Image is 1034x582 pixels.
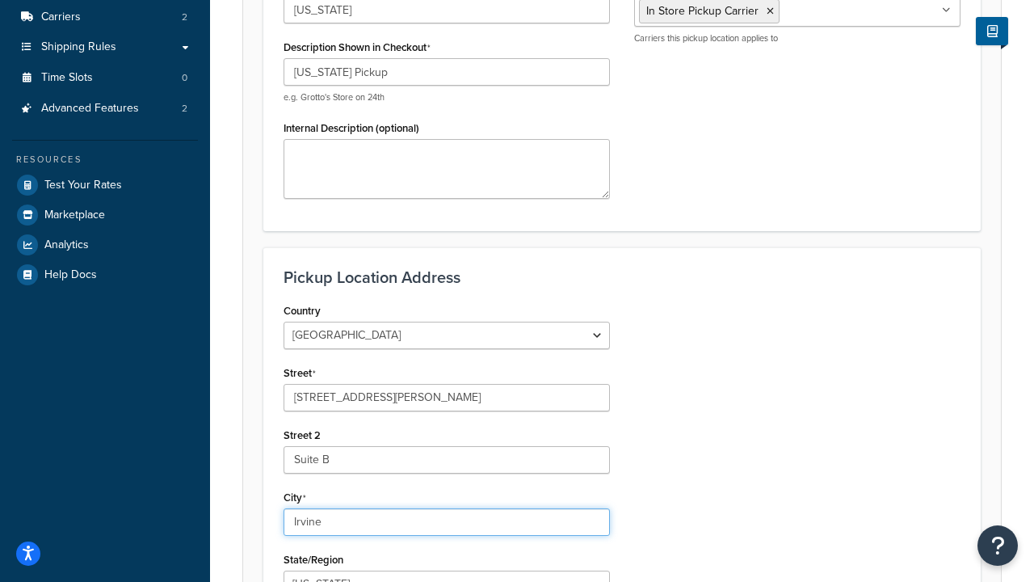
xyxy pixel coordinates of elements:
[12,32,198,62] a: Shipping Rules
[12,94,198,124] a: Advanced Features2
[12,2,198,32] a: Carriers2
[284,429,321,441] label: Street 2
[44,179,122,192] span: Test Your Rates
[41,40,116,54] span: Shipping Rules
[41,11,81,24] span: Carriers
[12,230,198,259] a: Analytics
[284,491,306,504] label: City
[284,367,316,380] label: Street
[44,209,105,222] span: Marketplace
[12,153,198,167] div: Resources
[182,71,187,85] span: 0
[12,260,198,289] a: Help Docs
[284,305,321,317] label: Country
[284,41,431,54] label: Description Shown in Checkout
[977,525,1018,566] button: Open Resource Center
[976,17,1008,45] button: Show Help Docs
[634,32,960,44] p: Carriers this pickup location applies to
[182,11,187,24] span: 2
[284,268,960,286] h3: Pickup Location Address
[284,554,343,566] label: State/Region
[182,102,187,116] span: 2
[284,91,610,103] p: e.g. Grotto's Store on 24th
[44,268,97,282] span: Help Docs
[12,171,198,200] a: Test Your Rates
[12,63,198,93] a: Time Slots0
[12,94,198,124] li: Advanced Features
[41,71,93,85] span: Time Slots
[41,102,139,116] span: Advanced Features
[284,122,419,134] label: Internal Description (optional)
[12,200,198,230] a: Marketplace
[12,63,198,93] li: Time Slots
[646,2,759,19] span: In Store Pickup Carrier
[44,238,89,252] span: Analytics
[12,2,198,32] li: Carriers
